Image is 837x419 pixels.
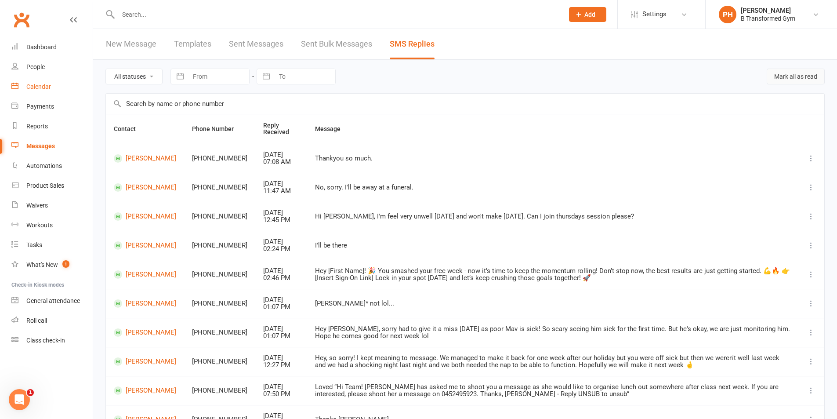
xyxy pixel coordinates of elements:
[116,8,558,21] input: Search...
[263,332,299,340] div: 01:07 PM
[307,114,798,144] th: Message
[114,270,176,279] a: [PERSON_NAME]
[263,361,299,369] div: 12:27 PM
[192,300,247,307] div: [PHONE_NUMBER]
[114,357,176,366] a: [PERSON_NAME]
[263,216,299,224] div: 12:45 PM
[114,183,176,192] a: [PERSON_NAME]
[263,158,299,166] div: 07:08 AM
[11,9,33,31] a: Clubworx
[741,7,795,15] div: [PERSON_NAME]
[26,123,48,130] div: Reports
[263,390,299,398] div: 07:50 PM
[192,155,247,162] div: [PHONE_NUMBER]
[11,235,93,255] a: Tasks
[106,29,156,59] a: New Message
[114,328,176,337] a: [PERSON_NAME]
[642,4,667,24] span: Settings
[11,311,93,331] a: Roll call
[315,325,790,340] div: Hey [PERSON_NAME], sorry had to give it a miss [DATE] as poor Mav is sick! So scary seeing him si...
[114,212,176,221] a: [PERSON_NAME]
[274,69,335,84] input: To
[184,114,255,144] th: Phone Number
[26,162,62,169] div: Automations
[26,182,64,189] div: Product Sales
[114,154,176,163] a: [PERSON_NAME]
[263,267,299,275] div: [DATE]
[192,387,247,394] div: [PHONE_NUMBER]
[11,57,93,77] a: People
[188,69,249,84] input: From
[263,354,299,362] div: [DATE]
[114,386,176,395] a: [PERSON_NAME]
[569,7,606,22] button: Add
[114,299,176,308] a: [PERSON_NAME]
[26,297,80,304] div: General attendance
[263,274,299,282] div: 02:46 PM
[62,260,69,268] span: 1
[26,222,53,229] div: Workouts
[11,255,93,275] a: What's New1
[390,29,435,59] a: SMS Replies
[11,291,93,311] a: General attendance kiosk mode
[192,271,247,278] div: [PHONE_NUMBER]
[315,267,790,282] div: Hey [First Name]! 🎉 You smashed your free week - now it’s time to keep the momentum rolling! Don’...
[26,63,45,70] div: People
[26,142,55,149] div: Messages
[315,300,790,307] div: [PERSON_NAME]* not lol...
[192,358,247,365] div: [PHONE_NUMBER]
[11,117,93,136] a: Reports
[263,180,299,188] div: [DATE]
[315,242,790,249] div: I'll be there
[315,213,790,220] div: Hi [PERSON_NAME], I'm feel very unwell [DATE] and won't make [DATE]. Can I join thursdays session...
[255,114,307,144] th: Reply Received
[11,97,93,117] a: Payments
[106,94,824,114] input: Search by name or phone number
[9,389,30,410] iframe: Intercom live chat
[741,15,795,22] div: B Transformed Gym
[26,44,57,51] div: Dashboard
[26,83,51,90] div: Calendar
[11,331,93,350] a: Class kiosk mode
[315,383,790,398] div: Loved “Hi Team! [PERSON_NAME] has asked me to shoot you a message as she would like to organise l...
[106,114,184,144] th: Contact
[11,156,93,176] a: Automations
[263,187,299,195] div: 11:47 AM
[26,103,54,110] div: Payments
[263,325,299,333] div: [DATE]
[26,261,58,268] div: What's New
[26,202,48,209] div: Waivers
[26,337,65,344] div: Class check-in
[301,29,372,59] a: Sent Bulk Messages
[263,383,299,391] div: [DATE]
[11,215,93,235] a: Workouts
[11,77,93,97] a: Calendar
[263,245,299,253] div: 02:24 PM
[26,241,42,248] div: Tasks
[263,296,299,304] div: [DATE]
[27,389,34,396] span: 1
[192,242,247,249] div: [PHONE_NUMBER]
[11,176,93,196] a: Product Sales
[263,303,299,311] div: 01:07 PM
[192,329,247,336] div: [PHONE_NUMBER]
[263,151,299,159] div: [DATE]
[229,29,283,59] a: Sent Messages
[11,196,93,215] a: Waivers
[315,354,790,369] div: Hey, so sorry! I kept meaning to message. We managed to make it back for one week after our holid...
[11,37,93,57] a: Dashboard
[174,29,211,59] a: Templates
[584,11,595,18] span: Add
[114,241,176,250] a: [PERSON_NAME]
[315,184,790,191] div: No, sorry. I'll be away at a funeral.
[192,213,247,220] div: [PHONE_NUMBER]
[263,209,299,217] div: [DATE]
[11,136,93,156] a: Messages
[26,317,47,324] div: Roll call
[263,238,299,246] div: [DATE]
[719,6,736,23] div: PH
[767,69,825,84] button: Mark all as read
[315,155,790,162] div: Thankyou so much.
[192,184,247,191] div: [PHONE_NUMBER]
